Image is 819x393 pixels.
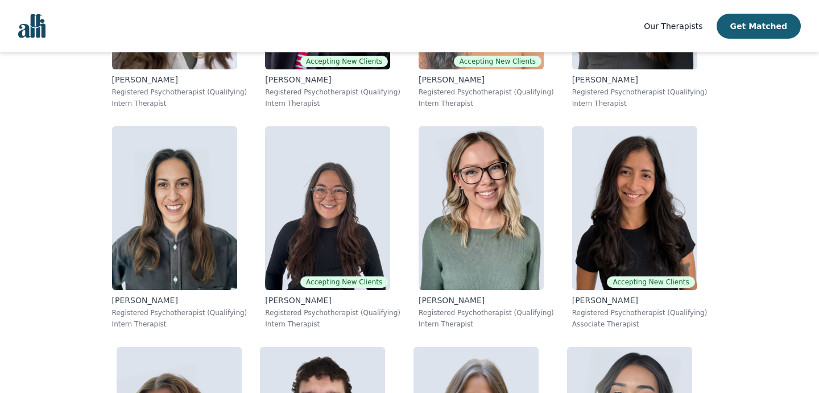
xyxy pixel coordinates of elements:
a: Haile_McbrideAccepting New Clients[PERSON_NAME]Registered Psychotherapist (Qualifying)Intern Ther... [256,117,409,338]
p: Intern Therapist [419,320,554,329]
p: Registered Psychotherapist (Qualifying) [112,88,247,97]
span: Accepting New Clients [300,276,388,288]
img: alli logo [18,14,45,38]
p: [PERSON_NAME] [572,74,708,85]
a: Our Therapists [644,19,702,33]
p: [PERSON_NAME] [112,295,247,306]
span: Accepting New Clients [454,56,541,67]
a: Natalia_SarmientoAccepting New Clients[PERSON_NAME]Registered Psychotherapist (Qualifying)Associa... [563,117,717,338]
p: Intern Therapist [572,99,708,108]
button: Get Matched [717,14,801,39]
p: Intern Therapist [112,99,247,108]
p: Registered Psychotherapist (Qualifying) [572,308,708,317]
p: Intern Therapist [265,99,400,108]
p: Intern Therapist [419,99,554,108]
p: Registered Psychotherapist (Qualifying) [112,308,247,317]
p: [PERSON_NAME] [419,74,554,85]
span: Our Therapists [644,22,702,31]
a: Kristina_Stephenson[PERSON_NAME]Registered Psychotherapist (Qualifying)Intern Therapist [103,117,257,338]
p: Registered Psychotherapist (Qualifying) [419,308,554,317]
p: [PERSON_NAME] [572,295,708,306]
span: Accepting New Clients [300,56,388,67]
p: Registered Psychotherapist (Qualifying) [572,88,708,97]
p: Registered Psychotherapist (Qualifying) [265,308,400,317]
p: Intern Therapist [112,320,247,329]
img: Natalia_Sarmiento [572,126,697,290]
p: Associate Therapist [572,320,708,329]
p: Registered Psychotherapist (Qualifying) [265,88,400,97]
img: Haile_Mcbride [265,126,390,290]
span: Accepting New Clients [607,276,694,288]
p: Registered Psychotherapist (Qualifying) [419,88,554,97]
p: [PERSON_NAME] [112,74,247,85]
p: [PERSON_NAME] [419,295,554,306]
p: [PERSON_NAME] [265,295,400,306]
img: Fiona_Sinclair [419,126,544,290]
p: [PERSON_NAME] [265,74,400,85]
a: Fiona_Sinclair[PERSON_NAME]Registered Psychotherapist (Qualifying)Intern Therapist [409,117,563,338]
p: Intern Therapist [265,320,400,329]
img: Kristina_Stephenson [112,126,237,290]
